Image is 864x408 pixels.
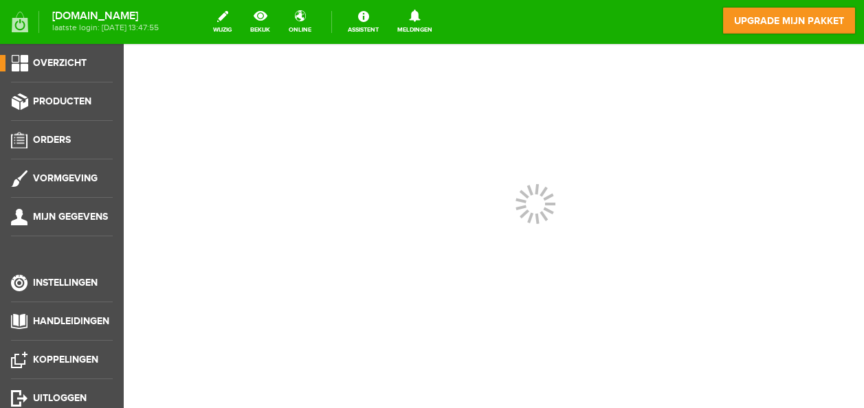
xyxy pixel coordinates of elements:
a: Meldingen [389,7,441,37]
span: laatste login: [DATE] 13:47:55 [52,24,159,32]
span: Producten [33,95,91,107]
span: Mijn gegevens [33,211,108,223]
span: Orders [33,134,71,146]
a: wijzig [205,7,240,37]
span: Handleidingen [33,315,109,327]
strong: [DOMAIN_NAME] [52,12,159,20]
a: bekijk [242,7,278,37]
a: upgrade mijn pakket [722,7,856,34]
span: Vormgeving [33,172,98,184]
a: Assistent [340,7,387,37]
span: Instellingen [33,277,98,288]
span: Overzicht [33,57,87,69]
span: Koppelingen [33,354,98,365]
a: online [280,7,320,37]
